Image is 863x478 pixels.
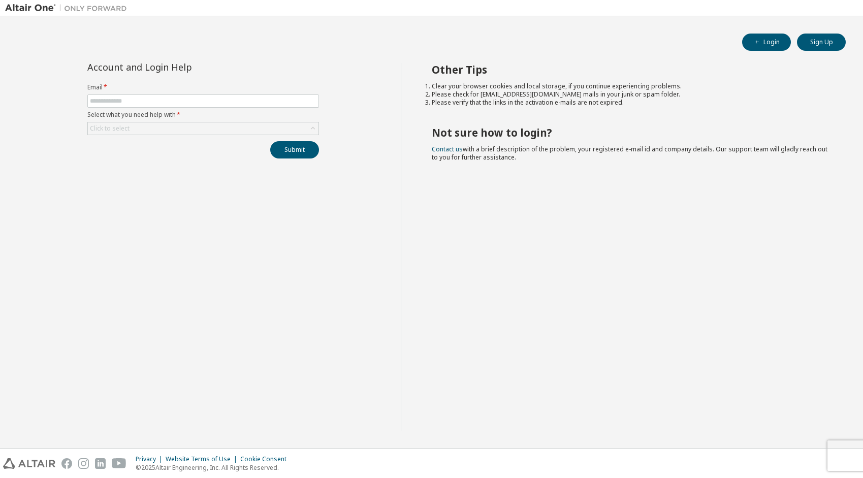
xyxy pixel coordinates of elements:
h2: Not sure how to login? [432,126,827,139]
img: youtube.svg [112,458,126,469]
div: Cookie Consent [240,455,293,463]
img: instagram.svg [78,458,89,469]
img: facebook.svg [61,458,72,469]
div: Privacy [136,455,166,463]
button: Login [742,34,791,51]
img: Altair One [5,3,132,13]
li: Clear your browser cookies and local storage, if you continue experiencing problems. [432,82,827,90]
li: Please check for [EMAIL_ADDRESS][DOMAIN_NAME] mails in your junk or spam folder. [432,90,827,99]
button: Sign Up [797,34,846,51]
div: Click to select [88,122,318,135]
h2: Other Tips [432,63,827,76]
img: altair_logo.svg [3,458,55,469]
img: linkedin.svg [95,458,106,469]
span: with a brief description of the problem, your registered e-mail id and company details. Our suppo... [432,145,827,162]
div: Account and Login Help [87,63,273,71]
div: Click to select [90,124,130,133]
label: Email [87,83,319,91]
label: Select what you need help with [87,111,319,119]
button: Submit [270,141,319,158]
a: Contact us [432,145,463,153]
div: Website Terms of Use [166,455,240,463]
li: Please verify that the links in the activation e-mails are not expired. [432,99,827,107]
p: © 2025 Altair Engineering, Inc. All Rights Reserved. [136,463,293,472]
